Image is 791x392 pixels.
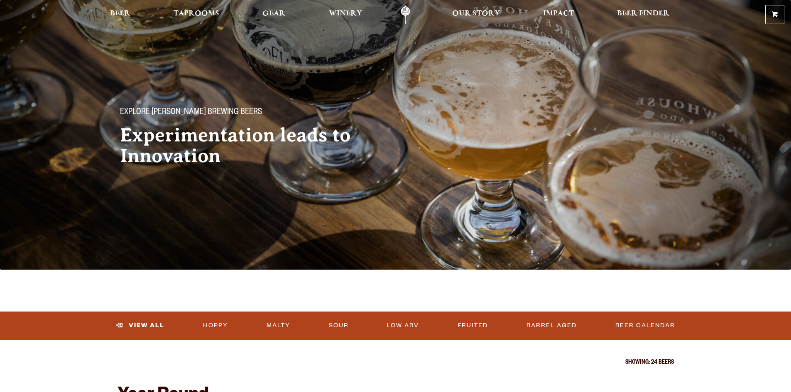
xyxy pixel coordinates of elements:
[200,316,231,335] a: Hoppy
[120,125,379,166] h2: Experimentation leads to Innovation
[326,316,352,335] a: Sour
[329,10,362,17] span: Winery
[174,10,219,17] span: Taprooms
[452,10,500,17] span: Our Story
[120,107,262,118] span: Explore [PERSON_NAME] Brewing Beers
[118,360,674,366] p: Showing: 24 Beers
[543,10,574,17] span: Impact
[105,5,136,24] a: Beer
[612,5,675,24] a: Beer Finder
[390,5,421,24] a: Odell Home
[257,5,291,24] a: Gear
[110,10,130,17] span: Beer
[523,316,580,335] a: Barrel Aged
[454,316,491,335] a: Fruited
[263,316,294,335] a: Malty
[323,5,367,24] a: Winery
[538,5,579,24] a: Impact
[617,10,669,17] span: Beer Finder
[384,316,422,335] a: Low ABV
[113,316,168,335] a: View All
[168,5,225,24] a: Taprooms
[262,10,285,17] span: Gear
[612,316,678,335] a: Beer Calendar
[447,5,505,24] a: Our Story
